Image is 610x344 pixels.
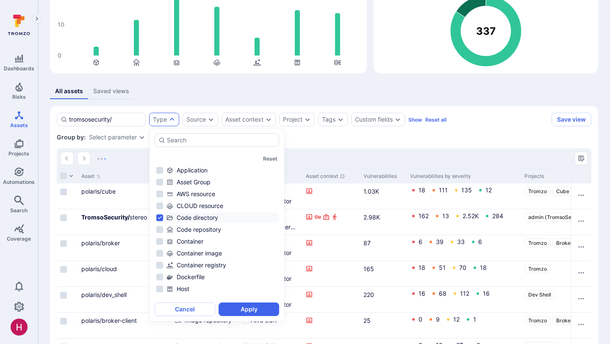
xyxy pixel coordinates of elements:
img: ACg8ocKzQzwPSwOZT_k9C736TfcBpCStqIZdMR9gXOhJgTaH9y_tsw=s96-c [11,319,28,336]
a: 51 [439,264,446,271]
button: Type [153,116,167,123]
span: Select all rows [60,172,67,179]
a: Cube [552,187,573,196]
div: Select parameter [89,134,137,141]
a: admin (TromsoSecurity) [524,213,591,222]
div: Application [166,166,277,175]
div: Host [166,285,277,293]
span: Cube [556,188,569,194]
img: Loading... [97,158,106,160]
div: Cell for Asset [78,261,171,286]
button: Expand dropdown [265,116,272,123]
button: Row actions menu [574,189,588,202]
a: polaris/dev_shell [81,291,127,298]
div: Cell for [571,235,591,261]
div: Cell for selection [57,313,78,338]
div: Code directory [166,214,277,222]
div: Cell for selection [57,209,78,235]
a: 18 [419,186,425,194]
a: Broker [552,239,577,247]
div: Container registry [166,261,277,269]
a: 13 [442,212,449,219]
a: 18 [480,264,487,271]
span: Projects [8,150,29,157]
div: Cell for Vulnerabilities by severity [407,235,521,261]
div: Cell for selection [57,183,78,209]
span: Tromzo [528,266,547,272]
button: Go to the next page [77,152,91,165]
a: polaris/cube [81,188,116,195]
text: 337 [476,25,496,37]
button: Expand dropdown [337,116,344,123]
a: 25 [363,317,371,324]
a: polaris/broker-client [81,317,137,324]
div: Container [166,237,277,246]
a: 162 [419,212,429,219]
span: Select row [60,214,67,221]
button: Save view [552,113,591,126]
button: Expand dropdown [139,134,145,141]
div: Cell for Source [239,313,302,338]
a: 112 [460,290,469,297]
div: Saved views [93,87,129,95]
span: Select row [60,240,67,247]
div: Image repository [166,297,277,305]
a: 220 [363,291,374,298]
div: Cell for Asset [78,235,171,261]
a: 33 [457,238,465,245]
div: Cell for [571,261,591,286]
div: Asset Group [166,178,277,186]
div: Custom fields [355,116,393,123]
span: Risks [12,94,26,100]
div: Cell for Asset context [302,261,360,286]
div: Automatically discovered context associated with the asset [340,174,345,179]
div: Cell for [571,209,591,235]
a: 18 [419,264,425,271]
button: Row actions menu [574,292,588,305]
div: Cell for Vulnerabilities [360,235,407,261]
a: 9 [436,316,440,323]
input: Search [167,136,275,144]
span: Assets [10,122,28,128]
button: Go to the previous page [60,152,74,165]
i: Expand navigation menu [34,15,40,22]
button: Asset context [225,116,263,123]
button: Row actions menu [574,318,588,331]
button: Reset [263,155,277,162]
button: Row actions menu [574,266,588,280]
a: 1 [473,316,476,323]
div: Harshil Parikh [11,319,28,336]
div: Vulnerabilities [363,172,403,180]
button: Manage columns [574,152,588,165]
button: Expand dropdown [169,116,175,123]
button: Cancel [155,302,215,316]
div: Vulnerabilities by severity [410,172,518,180]
a: 87 [363,239,371,247]
span: Tromzo [528,240,547,246]
div: Cell for selection [57,287,78,312]
a: 165 [363,265,374,272]
span: Tromzo [528,317,547,324]
div: Cell for Vulnerabilities by severity [407,261,521,286]
button: Apply [219,302,279,316]
div: Cell for Vulnerabilities [360,287,407,312]
a: TromsoSecurity/stereo [81,214,147,221]
a: Tromzo [524,316,551,325]
button: Show [408,117,422,123]
a: 2.52K [463,212,479,219]
a: Tromzo [524,264,551,273]
div: Cell for Vulnerabilities [360,313,407,338]
button: Project [283,116,302,123]
span: Select row [60,266,67,273]
span: Broker [556,317,573,324]
div: Cell for selection [57,235,78,261]
div: Cell for Vulnerabilities [360,209,407,235]
div: Cell for Vulnerabilities by severity [407,183,521,209]
a: 68 [439,290,446,297]
div: Code repository [166,225,277,234]
span: Dev Shell [528,291,551,298]
div: Cell for [571,313,591,338]
button: Row actions menu [574,240,588,254]
a: Tromzo [524,187,551,196]
div: Cell for Vulnerabilities [360,183,407,209]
